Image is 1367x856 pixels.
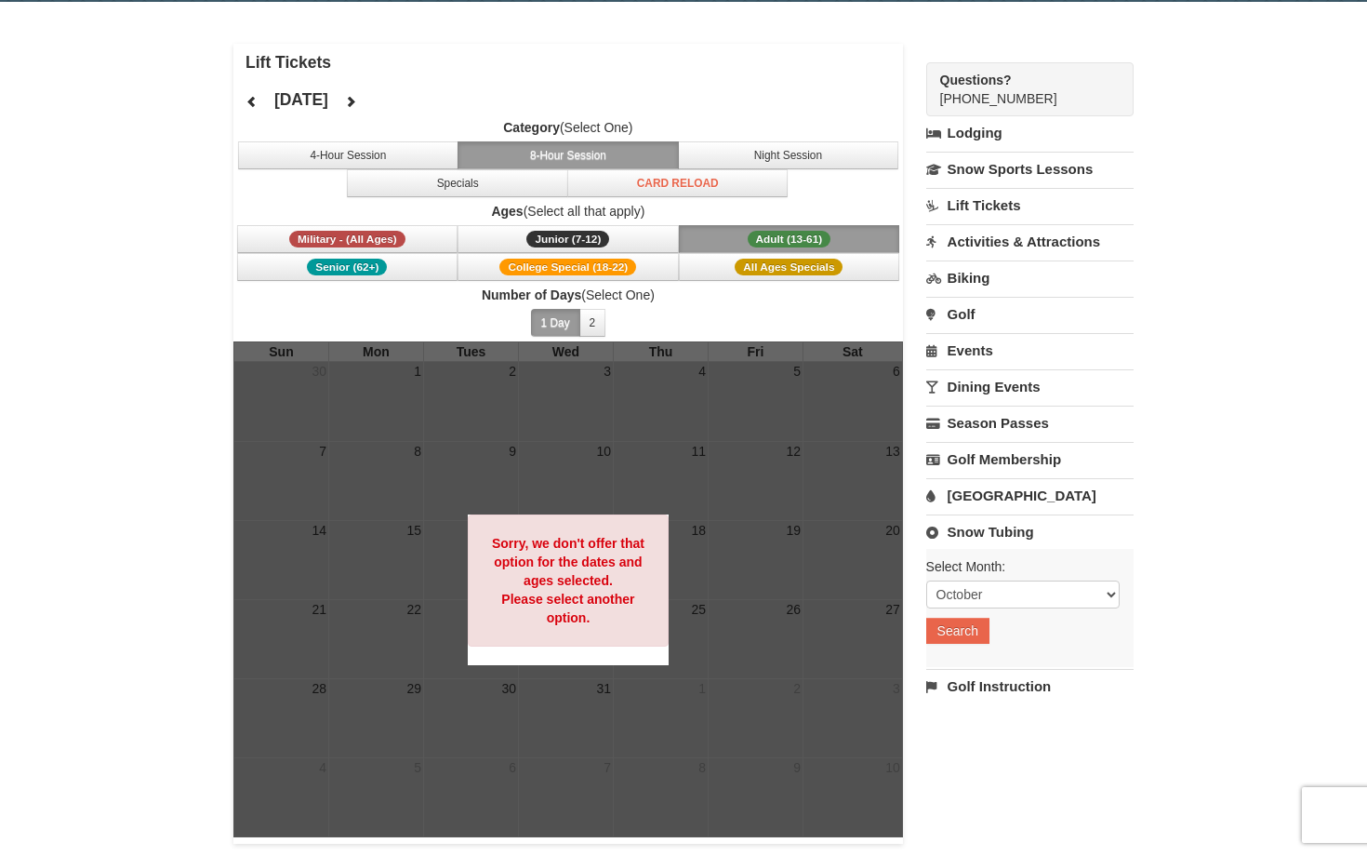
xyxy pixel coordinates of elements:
a: Golf Membership [926,442,1134,476]
span: Military - (All Ages) [289,231,405,247]
button: 4-Hour Session [238,141,459,169]
a: [GEOGRAPHIC_DATA] [926,478,1134,513]
strong: Ages [491,204,523,219]
strong: Number of Days [482,288,581,302]
button: 8-Hour Session [458,141,679,169]
a: Snow Tubing [926,515,1134,549]
button: All Ages Specials [679,253,900,281]
h4: [DATE] [274,90,328,109]
a: Golf [926,297,1134,331]
button: Specials [347,169,568,197]
button: Search [926,618,989,644]
button: 2 [579,309,606,337]
label: (Select One) [233,118,903,137]
strong: Questions? [940,73,1012,87]
label: (Select One) [233,286,903,304]
button: Card Reload [567,169,789,197]
a: Activities & Attractions [926,224,1134,259]
label: (Select all that apply) [233,202,903,221]
a: Events [926,333,1134,368]
span: Junior (7-12) [526,231,609,247]
button: College Special (18-22) [458,253,679,281]
span: College Special (18-22) [499,259,636,275]
span: [PHONE_NUMBER] [940,71,1100,106]
strong: Category [503,120,560,135]
a: Lift Tickets [926,188,1134,222]
a: Dining Events [926,369,1134,404]
a: Biking [926,261,1134,295]
a: Lodging [926,116,1134,150]
label: Select Month: [926,557,1120,576]
strong: Sorry, we don't offer that option for the dates and ages selected. Please select another option. [492,536,644,625]
a: Season Passes [926,406,1134,440]
button: 1 Day [531,309,580,337]
span: Adult (13-61) [748,231,831,247]
a: Golf Instruction [926,669,1134,703]
button: Military - (All Ages) [237,225,458,253]
span: Senior (62+) [307,259,387,275]
a: Snow Sports Lessons [926,152,1134,186]
button: Junior (7-12) [458,225,679,253]
button: Night Session [678,141,899,169]
h4: Lift Tickets [246,53,903,72]
button: Senior (62+) [237,253,458,281]
button: Adult (13-61) [679,225,900,253]
span: All Ages Specials [735,259,843,275]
